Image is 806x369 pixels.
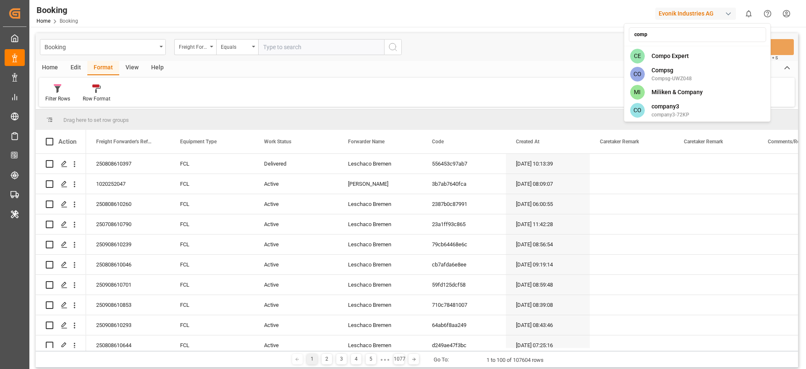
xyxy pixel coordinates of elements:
[629,27,766,42] input: Search an account...
[652,102,689,111] span: company3
[652,66,692,75] span: Compsg
[652,111,689,119] span: company3-72KP
[630,103,645,118] span: CO
[652,52,689,61] span: Compo Expert
[630,85,645,100] span: MI
[630,49,645,63] span: CE
[652,88,703,97] span: Miliken & Company
[652,75,692,82] span: Compsg-UWZ048
[630,67,645,82] span: CO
